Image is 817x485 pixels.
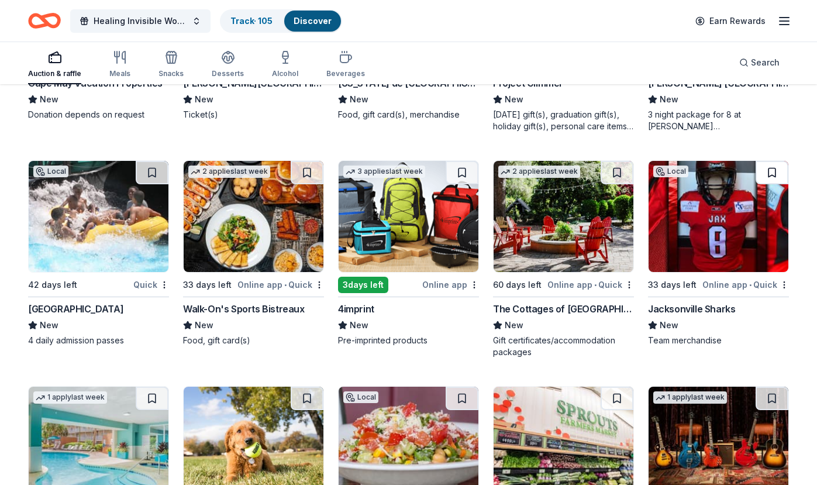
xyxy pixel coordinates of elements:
[272,69,298,78] div: Alcohol
[498,166,580,178] div: 2 applies last week
[493,278,542,292] div: 60 days left
[212,46,244,84] button: Desserts
[660,318,678,332] span: New
[94,14,187,28] span: Healing Invisible Wounds Golf Tournament
[493,302,634,316] div: The Cottages of [GEOGRAPHIC_DATA]
[493,335,634,358] div: Gift certificates/accommodation packages
[183,160,324,346] a: Image for Walk-On's Sports Bistreaux 2 applieslast week33 days leftOnline app•QuickWalk-On's Spor...
[338,160,479,346] a: Image for 4imprint3 applieslast week3days leftOnline app4imprintNewPre-imprinted products
[220,9,342,33] button: Track· 105Discover
[494,161,633,272] img: Image for The Cottages of Napa Valley
[294,16,332,26] a: Discover
[648,335,789,346] div: Team merchandise
[350,318,368,332] span: New
[272,46,298,84] button: Alcohol
[28,335,169,346] div: 4 daily admission passes
[29,161,168,272] img: Image for Rapids Water Park
[505,318,523,332] span: New
[33,166,68,177] div: Local
[195,318,213,332] span: New
[749,280,751,290] span: •
[751,56,780,70] span: Search
[648,302,735,316] div: Jacksonville Sharks
[648,160,789,346] a: Image for Jacksonville SharksLocal33 days leftOnline app•QuickJacksonville SharksNewTeam merchandise
[183,335,324,346] div: Food, gift card(s)
[28,302,123,316] div: [GEOGRAPHIC_DATA]
[237,277,324,292] div: Online app Quick
[653,391,727,404] div: 1 apply last week
[230,16,273,26] a: Track· 105
[343,391,378,403] div: Local
[594,280,597,290] span: •
[653,166,688,177] div: Local
[350,92,368,106] span: New
[183,109,324,121] div: Ticket(s)
[28,46,81,84] button: Auction & raffle
[648,278,697,292] div: 33 days left
[547,277,634,292] div: Online app Quick
[505,92,523,106] span: New
[343,166,425,178] div: 3 applies last week
[660,92,678,106] span: New
[493,109,634,132] div: [DATE] gift(s), graduation gift(s), holiday gift(s), personal care items, one-on-one career coach...
[183,302,305,316] div: Walk-On's Sports Bistreaux
[730,51,789,74] button: Search
[158,46,184,84] button: Snacks
[326,46,365,84] button: Beverages
[493,160,634,358] a: Image for The Cottages of Napa Valley2 applieslast week60 days leftOnline app•QuickThe Cottages o...
[109,69,130,78] div: Meals
[338,109,479,121] div: Food, gift card(s), merchandise
[40,318,58,332] span: New
[326,69,365,78] div: Beverages
[212,69,244,78] div: Desserts
[422,277,479,292] div: Online app
[28,109,169,121] div: Donation depends on request
[40,92,58,106] span: New
[70,9,211,33] button: Healing Invisible Wounds Golf Tournament
[338,335,479,346] div: Pre-imprinted products
[338,302,374,316] div: 4imprint
[702,277,789,292] div: Online app Quick
[33,391,107,404] div: 1 apply last week
[133,277,169,292] div: Quick
[648,109,789,132] div: 3 night package for 8 at [PERSON_NAME][GEOGRAPHIC_DATA] in [US_STATE]'s [GEOGRAPHIC_DATA] (Charit...
[109,46,130,84] button: Meals
[688,11,773,32] a: Earn Rewards
[28,160,169,346] a: Image for Rapids Water ParkLocal42 days leftQuick[GEOGRAPHIC_DATA]New4 daily admission passes
[28,69,81,78] div: Auction & raffle
[28,278,77,292] div: 42 days left
[339,161,478,272] img: Image for 4imprint
[183,278,232,292] div: 33 days left
[188,166,270,178] div: 2 applies last week
[158,69,184,78] div: Snacks
[195,92,213,106] span: New
[184,161,323,272] img: Image for Walk-On's Sports Bistreaux
[284,280,287,290] span: •
[28,7,61,35] a: Home
[649,161,788,272] img: Image for Jacksonville Sharks
[338,277,388,293] div: 3 days left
